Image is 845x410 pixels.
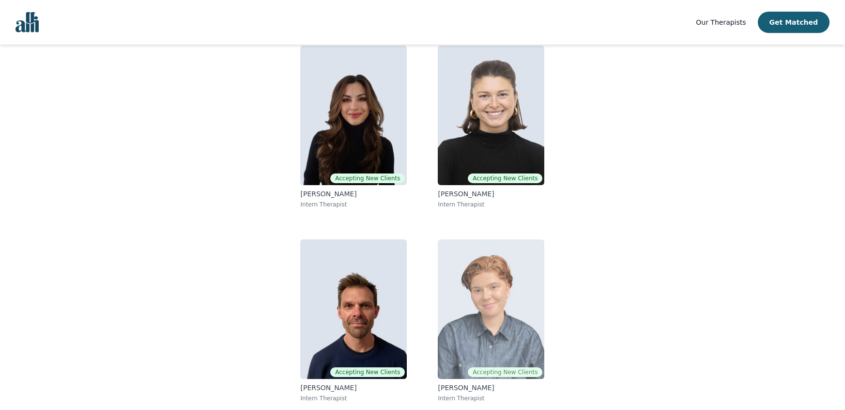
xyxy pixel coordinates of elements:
[430,38,552,216] a: Abby TaitAccepting New Clients[PERSON_NAME]Intern Therapist
[300,383,407,393] p: [PERSON_NAME]
[696,18,746,26] span: Our Therapists
[300,394,407,402] p: Intern Therapist
[300,46,407,185] img: Saba Salemi
[300,189,407,199] p: [PERSON_NAME]
[758,12,830,33] button: Get Matched
[468,367,542,377] span: Accepting New Clients
[438,189,544,199] p: [PERSON_NAME]
[292,38,415,216] a: Saba SalemiAccepting New Clients[PERSON_NAME]Intern Therapist
[292,232,415,410] a: Todd SchiedelAccepting New Clients[PERSON_NAME]Intern Therapist
[468,173,542,183] span: Accepting New Clients
[300,239,407,379] img: Todd Schiedel
[15,12,39,32] img: alli logo
[300,201,407,208] p: Intern Therapist
[438,201,544,208] p: Intern Therapist
[696,16,746,28] a: Our Therapists
[430,232,552,410] a: Capri Contreras-De BlasisAccepting New Clients[PERSON_NAME]Intern Therapist
[330,173,405,183] span: Accepting New Clients
[438,394,544,402] p: Intern Therapist
[438,46,544,185] img: Abby Tait
[438,383,544,393] p: [PERSON_NAME]
[330,367,405,377] span: Accepting New Clients
[438,239,544,379] img: Capri Contreras-De Blasis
